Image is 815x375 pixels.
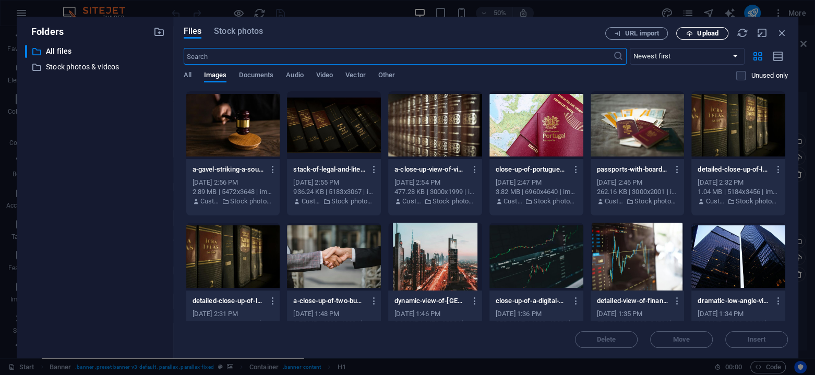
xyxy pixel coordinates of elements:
[751,71,788,80] p: Displays only files that are not in use on the website. Files added during this session can still...
[597,178,678,187] div: [DATE] 2:46 PM
[698,187,779,197] div: 1.04 MB | 5184x3456 | image/jpeg
[698,319,779,328] div: 1.44 MB | 4912x3264 | image/jpeg
[193,296,264,306] p: detailed-close-up-of-law-and-regulation-books-on-a-bookshelf-emphasizing-education-and-knowledge-...
[394,296,466,306] p: dynamic-view-of-dubai-s-illuminated-skyline-featuring-iconic-skyscrapers-at-sunset-lXoxEqZdbxtqxp...
[293,197,375,206] div: By: Customer | Folder: Stock photos & videos
[697,30,718,37] span: Upload
[402,197,421,206] p: Customer
[345,69,366,83] span: Vector
[184,48,613,65] input: Search
[496,309,577,319] div: [DATE] 1:36 PM
[394,319,476,328] div: 2.01 MB | 4472x3583 | image/jpeg
[293,178,375,187] div: [DATE] 2:55 PM
[433,197,476,206] p: Stock photos & videos
[25,45,27,58] div: ​
[496,187,577,197] div: 3.82 MB | 6960x4640 | image/jpeg
[394,197,476,206] div: By: Customer | Folder: Stock photos & videos
[331,197,375,206] p: Stock photos & videos
[698,197,779,206] div: By: Customer | Folder: Stock photos & videos
[597,187,678,197] div: 262.16 KB | 3000x2001 | image/jpeg
[698,165,769,174] p: detailed-close-up-of-law-and-regulation-books-on-a-bookshelf-emphasizing-education-and-knowledge-...
[504,197,522,206] p: Customer
[316,69,333,83] span: Video
[605,27,668,40] button: URL import
[698,178,779,187] div: [DATE] 2:32 PM
[193,319,274,328] div: 1.04 MB | 5184x3456 | image/jpeg
[496,296,567,306] p: close-up-of-a-digital-market-analysis-display-showing-bitcoin-and-cryptocurrency-price-trends-OSj...
[496,178,577,187] div: [DATE] 2:47 PM
[757,27,768,39] i: Minimize
[293,187,375,197] div: 936.24 KB | 5183x3067 | image/jpeg
[634,197,678,206] p: Stock photos & videos
[698,309,779,319] div: [DATE] 1:34 PM
[676,27,728,40] button: Upload
[46,61,146,73] p: Stock photos & videos
[597,319,678,328] div: 571.39 KB | 4608x3456 | image/jpeg
[736,197,779,206] p: Stock photos & videos
[496,165,567,174] p: close-up-of-portuguese-and-austrian-passports-lying-on-a-map-of-europe-symbolizing-travel-and-mob...
[496,319,577,328] div: 955.64 KB | 6000x4000 | image/jpeg
[605,197,624,206] p: Customer
[597,197,678,206] div: By: Customer | Folder: Stock photos & videos
[533,197,577,206] p: Stock photos & videos
[230,197,273,206] p: Stock photos & videos
[597,165,668,174] p: passports-with-boarding-passes-polish-nationality-I6ivmuIPqBwxSTaDDB2rAg.jpeg
[705,197,724,206] p: Customer
[204,69,227,83] span: Images
[293,165,365,174] p: stack-of-legal-and-literature-books-in-a-library-showcasing-various-volumes-5wzhxjzVf1-eXyFy8eDPJ...
[625,30,659,37] span: URL import
[301,197,320,206] p: Customer
[293,309,375,319] div: [DATE] 1:48 PM
[25,61,165,74] div: Stock photos & videos
[496,197,577,206] div: By: Customer | Folder: Stock photos & videos
[184,69,191,83] span: All
[394,187,476,197] div: 477.28 KB | 3000x1999 | image/jpeg
[193,178,274,187] div: [DATE] 2:56 PM
[394,309,476,319] div: [DATE] 1:46 PM
[597,309,678,319] div: [DATE] 1:35 PM
[193,187,274,197] div: 2.89 MB | 5472x3648 | image/jpeg
[293,319,375,328] div: 1.75 MB | 6000x4000 | image/jpeg
[293,296,365,306] p: a-close-up-of-two-businesspeople-shaking-hands-symbolizing-cooperation-and-partnership-YYXwAat2ww...
[200,197,219,206] p: Customer
[193,197,274,206] div: By: Customer | Folder: Stock photos & videos
[378,69,395,83] span: Other
[4,4,74,13] a: Skip to main content
[698,296,769,306] p: dramatic-low-angle-view-of-toronto-s-skyscrapers-reflecting-the-evening-sky-bFoq4hEO0iHXSKlqh9h6v...
[214,25,263,38] span: Stock photos
[597,296,668,306] p: detailed-view-of-financial-trading-graphs-on-a-monitor-illustrating-stock-market-trends-_2YJRnC6Y...
[193,165,264,174] p: a-gavel-striking-a-sound-block-symbolizing-justice-and-legal-authority-in-a-courtroom-setting-LED...
[776,27,788,39] i: Close
[184,25,202,38] span: Files
[394,178,476,187] div: [DATE] 2:54 PM
[394,165,466,174] p: a-close-up-view-of-vintage-encyclopedias-on-a-library-bookshelf-highlighting-the-ornate-leather-b...
[193,309,274,319] div: [DATE] 2:31 PM
[286,69,303,83] span: Audio
[239,69,273,83] span: Documents
[153,26,165,38] i: Create new folder
[46,45,146,57] p: All files
[25,25,64,39] p: Folders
